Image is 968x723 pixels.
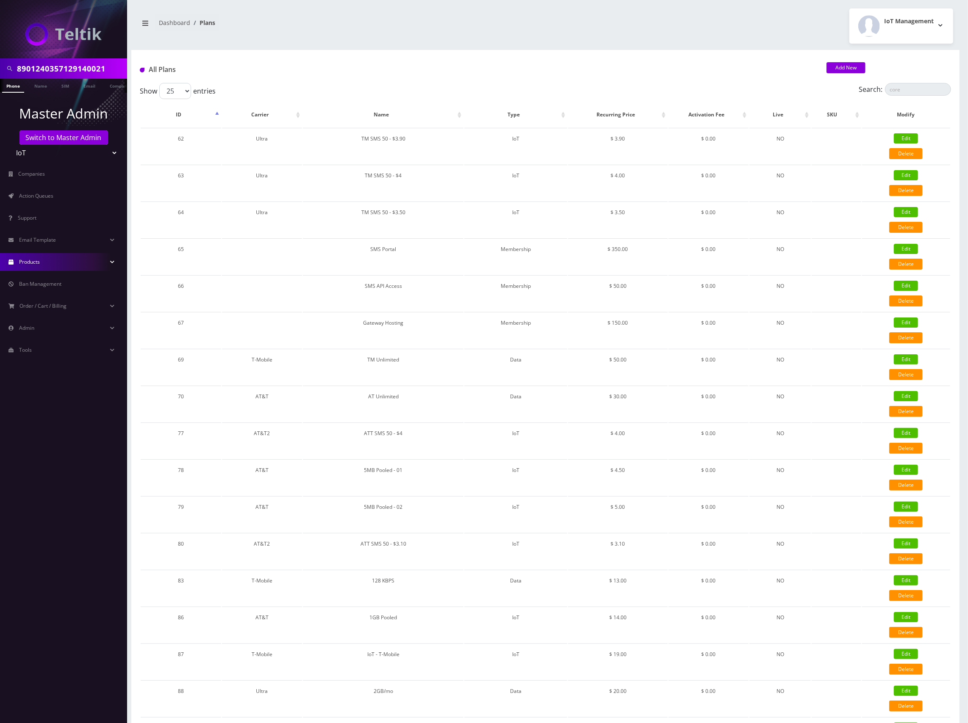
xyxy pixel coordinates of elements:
td: 80 [141,533,221,569]
th: Live: activate to sort column ascending [749,102,811,127]
a: Delete [889,480,923,491]
a: Edit [894,281,918,291]
td: NO [749,312,811,348]
td: $ 0.00 [668,128,749,164]
td: TM SMS 50 - $4 [303,165,463,201]
td: $ 4.00 [568,422,668,458]
input: Search in Company [17,61,125,77]
td: NO [749,201,811,237]
h2: IoT Management [884,18,934,25]
a: Edit [894,502,918,512]
td: $ 0.00 [668,275,749,311]
td: $ 0.00 [668,496,749,532]
td: $ 0.00 [668,422,749,458]
td: NO [749,386,811,422]
a: Add New [827,62,865,73]
td: $ 0.00 [668,680,749,716]
td: $ 20.00 [568,680,668,716]
td: SMS API Access [303,275,463,311]
td: IoT - T-Mobile [303,643,463,679]
td: $ 19.00 [568,643,668,679]
a: Delete [889,295,923,306]
a: Delete [889,516,923,527]
td: 70 [141,386,221,422]
a: Edit [894,317,918,328]
th: ID: activate to sort column descending [141,102,221,127]
select: Showentries [159,83,191,99]
li: Plans [190,18,215,27]
td: $ 0.00 [668,312,749,348]
a: Edit [894,612,918,622]
th: SKU: activate to sort column ascending [812,102,861,127]
a: Edit [894,354,918,364]
td: $ 150.00 [568,312,668,348]
td: 5MB Pooled - 02 [303,496,463,532]
td: IoT [464,128,567,164]
a: Delete [889,259,923,270]
td: $ 50.00 [568,275,668,311]
td: NO [749,128,811,164]
td: Ultra [222,680,302,716]
h1: All Plans [140,66,814,74]
td: $ 5.00 [568,496,668,532]
td: 88 [141,680,221,716]
td: $ 4.50 [568,459,668,495]
td: AT&T [222,459,302,495]
td: 78 [141,459,221,495]
a: Delete [889,332,923,343]
td: $ 0.00 [668,533,749,569]
th: Carrier: activate to sort column ascending [222,102,302,127]
a: Edit [894,686,918,696]
td: IoT [464,165,567,201]
a: Delete [889,369,923,380]
td: NO [749,680,811,716]
td: IoT [464,533,567,569]
a: Switch to Master Admin [19,130,108,145]
td: NO [749,422,811,458]
td: Membership [464,312,567,348]
td: Data [464,349,567,385]
td: NO [749,607,811,643]
td: 62 [141,128,221,164]
td: TM SMS 50 - $3.50 [303,201,463,237]
a: SIM [57,79,73,92]
a: Edit [894,207,918,217]
td: $ 4.00 [568,165,668,201]
td: 79 [141,496,221,532]
th: Type: activate to sort column ascending [464,102,567,127]
td: Ultra [222,165,302,201]
span: Ban Management [19,280,61,287]
td: T-Mobile [222,349,302,385]
a: Delete [889,553,923,564]
td: AT&T [222,386,302,422]
td: IoT [464,643,567,679]
a: Edit [894,391,918,401]
td: NO [749,459,811,495]
td: NO [749,349,811,385]
a: Delete [889,664,923,675]
td: Ultra [222,201,302,237]
a: Company [105,79,134,92]
td: 69 [141,349,221,385]
td: Data [464,570,567,606]
span: Tools [19,346,32,353]
span: Order / Cart / Billing [20,302,67,309]
a: Phone [2,79,24,93]
td: $ 50.00 [568,349,668,385]
td: NO [749,533,811,569]
td: IoT [464,201,567,237]
span: Email Template [19,236,56,243]
td: TM Unlimited [303,349,463,385]
td: 77 [141,422,221,458]
img: IoT [25,23,102,46]
td: NO [749,165,811,201]
a: Edit [894,428,918,438]
a: Edit [894,244,918,254]
a: Delete [889,148,923,159]
span: Products [19,258,40,265]
td: TM SMS 50 - $3.90 [303,128,463,164]
td: $ 3.50 [568,201,668,237]
td: 5MB Pooled - 01 [303,459,463,495]
a: Delete [889,590,923,601]
a: Email [79,79,100,92]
